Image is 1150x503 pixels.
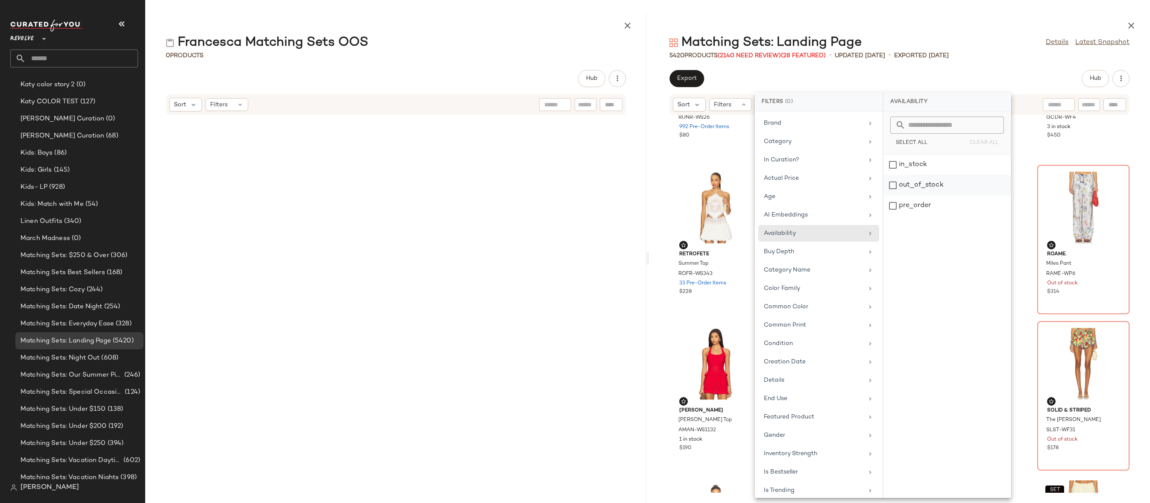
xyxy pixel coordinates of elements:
span: • [829,50,831,61]
div: Category [764,137,863,146]
div: End Use [764,394,863,403]
span: Matching Sets: Date Night [21,302,103,312]
img: AMAN-WS1132_V1.jpg [672,324,759,404]
div: Buy Depth [764,247,863,256]
div: Gender [764,431,863,440]
span: ROAME. [1047,251,1120,258]
span: ROFR-WS343 [678,270,713,278]
span: [PERSON_NAME] [21,483,79,493]
img: ROFR-WS343_V1.jpg [672,168,759,247]
span: 5420 [669,53,684,59]
a: Details [1046,38,1068,48]
span: SET [1049,487,1060,493]
span: (2140 Need Review) [718,53,781,59]
div: Matching Sets: Landing Page [669,34,862,51]
span: RUNR-WS26 [678,114,710,122]
span: Matching Sets: Under $150 [21,404,106,414]
div: AI Embeddings [764,211,863,219]
span: Matching Sets Best Sellers [21,268,105,278]
span: (0) [70,234,81,243]
div: Category Name [764,266,863,275]
span: The [PERSON_NAME] [1046,416,1101,424]
img: svg%3e [166,38,174,47]
div: Francesca Matching Sets OOS [166,34,368,51]
span: (602) [122,456,140,465]
span: (138) [106,404,123,414]
span: Out of stock [1047,436,1078,444]
span: [PERSON_NAME] [679,407,752,415]
span: (254) [103,302,120,312]
span: (192) [107,421,123,431]
span: [PERSON_NAME] Top [678,416,732,424]
img: svg%3e [669,38,678,47]
span: Matching Sets: Everyday Ease [21,319,114,329]
img: svg%3e [1049,243,1054,248]
div: Age [764,192,863,201]
span: (328) [114,319,132,329]
span: (54) [84,199,98,209]
span: (68) [104,131,118,141]
div: Featured Product [764,412,863,421]
div: Is Trending [764,486,863,495]
span: Solid & Striped [1047,407,1120,415]
span: retrofete [679,251,752,258]
img: RAME-WP6_V1.jpg [1040,168,1127,247]
button: Hub [1082,70,1109,87]
div: In Curation? [764,155,863,164]
img: svg%3e [681,243,686,248]
span: Matching Sets: Special Occasion [21,387,123,397]
div: Products [669,51,826,60]
span: Filters [210,100,228,109]
span: Matching Sets: Vacation Nights [21,473,119,483]
span: [PERSON_NAME] Curation [21,114,104,124]
span: $80 [679,132,689,140]
span: Export [677,75,697,82]
span: Linen Outfits [21,216,62,226]
img: cfy_white_logo.C9jOOHJF.svg [10,20,83,32]
span: Select All [895,140,927,146]
span: 3 in stock [1047,123,1071,131]
span: • [889,50,891,61]
span: (340) [62,216,82,226]
span: (168) [105,268,123,278]
img: SLST-WF31_V1.jpg [1040,324,1127,404]
span: Sort [174,100,186,109]
span: Kids: Girls [21,165,52,175]
span: (0) [785,98,793,106]
span: (0) [75,80,85,90]
span: (608) [100,353,118,363]
div: Availability [764,229,863,238]
span: Matching Sets: Our Summer Picks [21,370,123,380]
button: SET [1045,485,1064,495]
span: SLST-WF31 [1046,427,1075,434]
span: 1 in stock [679,436,702,444]
span: $228 [679,288,692,296]
span: (246) [123,370,140,380]
span: Summer Top [678,260,708,268]
span: $450 [1047,132,1061,140]
img: svg%3e [1049,399,1054,404]
button: Export [669,70,704,87]
span: Sort [678,100,690,109]
div: Inventory Strength [764,449,863,458]
span: (28 Featured) [781,53,826,59]
span: Katy color story 2 [21,80,75,90]
div: Common Color [764,302,863,311]
img: svg%3e [10,484,17,491]
span: (398) [119,473,137,483]
span: Out of stock [1047,280,1078,287]
span: Kids: Boys [21,148,53,158]
div: Brand [764,119,863,128]
span: (127) [79,97,95,107]
span: Miles Pant [1046,260,1071,268]
span: Katy COLOR TEST [21,97,79,107]
span: (394) [106,439,124,448]
span: (145) [52,165,70,175]
span: Matching Sets: Night Out [21,353,100,363]
span: $178 [1047,445,1059,452]
span: Kids- LP [21,182,47,192]
span: $190 [679,445,692,452]
button: Select All [890,137,933,149]
span: (124) [123,387,140,397]
span: 0 [166,53,170,59]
